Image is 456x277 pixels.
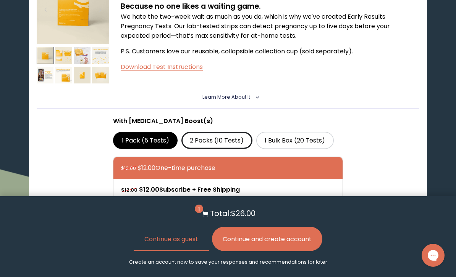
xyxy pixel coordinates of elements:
i: < [252,95,259,99]
p: We hate the two-week wait as much as you do, which is why we've created Early Results Pregnancy T... [121,12,420,40]
button: Continue as guest [134,227,209,251]
img: thumbnail image [55,47,72,64]
p: Create an account now to save your responses and recommendations for later [129,259,327,266]
label: 1 Pack (5 Tests) [113,132,178,149]
img: thumbnail image [37,47,54,64]
p: Total: $26.00 [210,208,255,219]
a: Download Test Instructions [121,62,203,71]
span: 1 [195,205,203,213]
img: thumbnail image [92,67,109,84]
img: thumbnail image [74,47,91,64]
button: Continue and create account [212,227,322,251]
img: thumbnail image [74,67,91,84]
span: . [352,47,353,56]
label: 2 Packs (10 Tests) [181,132,252,149]
img: thumbnail image [37,67,54,84]
img: thumbnail image [92,47,109,64]
p: With [MEDICAL_DATA] Boost(s) [113,116,343,126]
span: P.S. Customers love our reusable, collapsible collection cup (sold separately) [121,47,352,56]
iframe: Gorgias live chat messenger [418,241,448,269]
label: 1 Bulk Box (20 Tests) [256,132,334,149]
img: thumbnail image [55,67,72,84]
strong: Because no one likes a waiting game. [121,1,261,11]
span: Learn More About it [202,94,250,100]
summary: Learn More About it < [202,94,254,101]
